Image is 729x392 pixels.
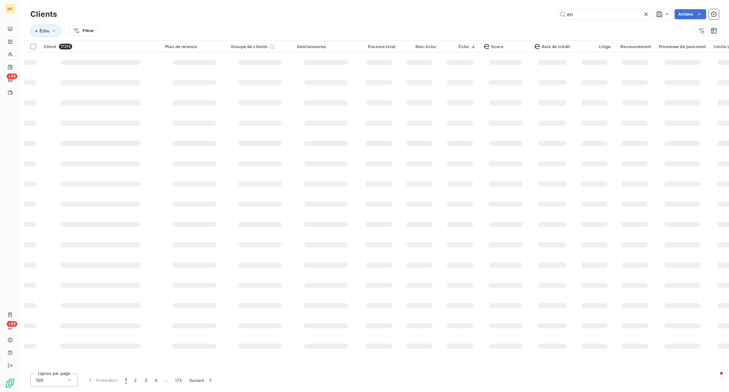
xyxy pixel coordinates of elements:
[7,73,17,79] span: +99
[5,378,15,388] img: Logo LeanPay
[130,374,140,387] button: 2
[59,44,72,49] span: 17215
[535,44,570,49] span: Avis de crédit
[69,26,98,36] button: Filtrer
[44,44,56,49] span: Client
[444,44,477,49] div: Échu
[161,375,171,385] span: …
[659,44,706,49] div: Promesse de paiement
[185,374,217,387] button: Suivant
[36,377,43,383] span: 100
[121,374,130,387] button: 1
[171,374,185,387] button: 173
[618,44,651,49] div: Recouvrement
[484,44,503,49] span: Score
[578,44,611,49] div: Litige
[707,370,723,386] iframe: Intercom live chat
[165,44,223,49] div: Plan de relance
[40,28,49,33] span: Échu
[83,374,121,387] button: Précédent
[141,374,151,387] button: 3
[5,4,15,14] div: ME
[675,9,706,19] button: Actions
[151,374,161,387] button: 4
[5,75,15,85] a: +99
[297,44,355,49] div: Gestionnaires
[30,25,61,37] button: Échu
[7,321,17,327] span: +99
[363,44,396,49] div: Encours total
[403,44,436,49] div: Non-échu
[125,377,127,383] span: 1
[30,9,57,20] h3: Clients
[231,44,268,49] span: Groupe de clients
[557,9,652,19] input: Rechercher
